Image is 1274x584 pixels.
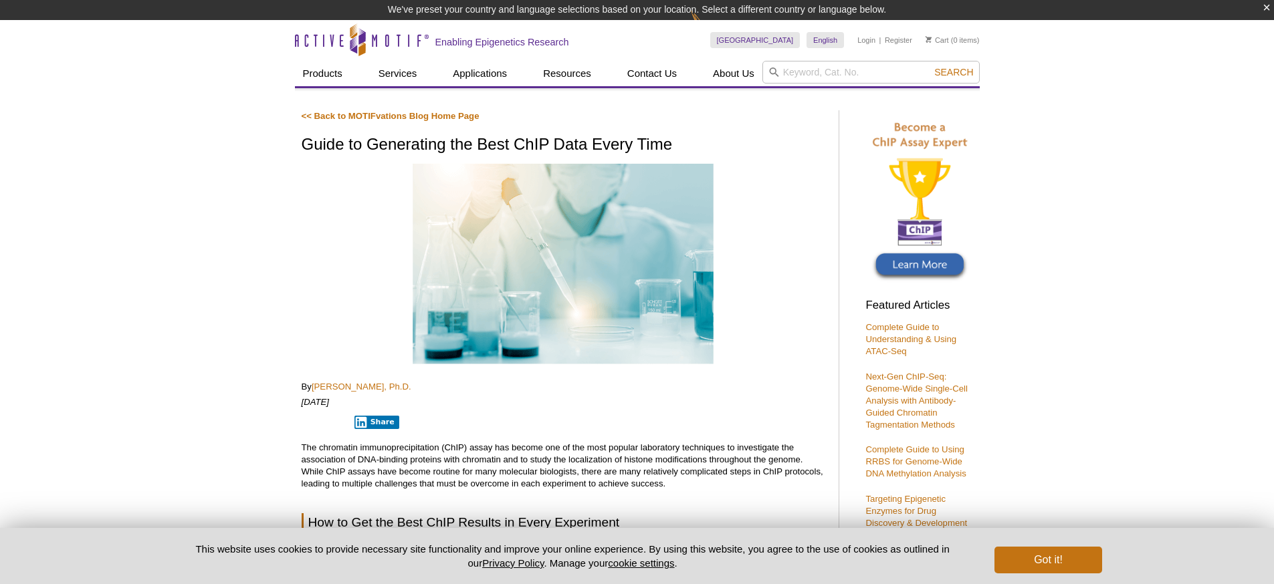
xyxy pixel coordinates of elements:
a: Targeting Epigenetic Enzymes for Drug Discovery & Development [866,494,968,528]
button: Search [930,66,977,78]
iframe: X Post Button [302,415,346,428]
a: Complete Guide to Understanding & Using ATAC-Seq [866,322,957,356]
a: About Us [705,61,762,86]
li: (0 items) [926,32,980,48]
img: Your Cart [926,36,932,43]
p: By [302,381,825,393]
a: [PERSON_NAME], Ph.D. [312,382,411,392]
p: This website uses cookies to provide necessary site functionality and improve your online experie... [173,542,973,570]
a: English [807,32,844,48]
a: Privacy Policy [482,557,544,569]
a: Products [295,61,350,86]
h3: Featured Articles [866,300,973,311]
li: | [879,32,881,48]
img: Best ChIP results [413,163,714,364]
a: Resources [535,61,599,86]
a: Login [857,35,875,45]
button: Got it! [994,547,1101,573]
a: Register [885,35,912,45]
h2: Enabling Epigenetics Research [435,36,569,48]
h1: Guide to Generating the Best ChIP Data Every Time [302,136,825,155]
a: Complete Guide to Using RRBS for Genome-Wide DNA Methylation Analysis [866,444,966,478]
h2: How to Get the Best ChIP Results in Every Experiment [302,513,825,531]
a: [GEOGRAPHIC_DATA] [710,32,801,48]
a: Applications [445,61,515,86]
a: Contact Us [619,61,685,86]
span: Search [934,67,973,78]
a: << Back to MOTIFvations Blog Home Page [302,111,480,121]
em: [DATE] [302,397,330,407]
button: cookie settings [608,557,674,569]
a: Cart [926,35,949,45]
img: Become a ChIP Assay Expert [866,116,973,283]
a: Services [370,61,425,86]
p: The chromatin immunoprecipitation (ChIP) assay has become one of the most popular laboratory tech... [302,442,825,490]
button: Share [354,416,399,429]
a: Next-Gen ChIP-Seq: Genome-Wide Single-Cell Analysis with Antibody-Guided Chromatin Tagmentation M... [866,372,968,430]
img: Change Here [691,10,726,41]
input: Keyword, Cat. No. [762,61,980,84]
